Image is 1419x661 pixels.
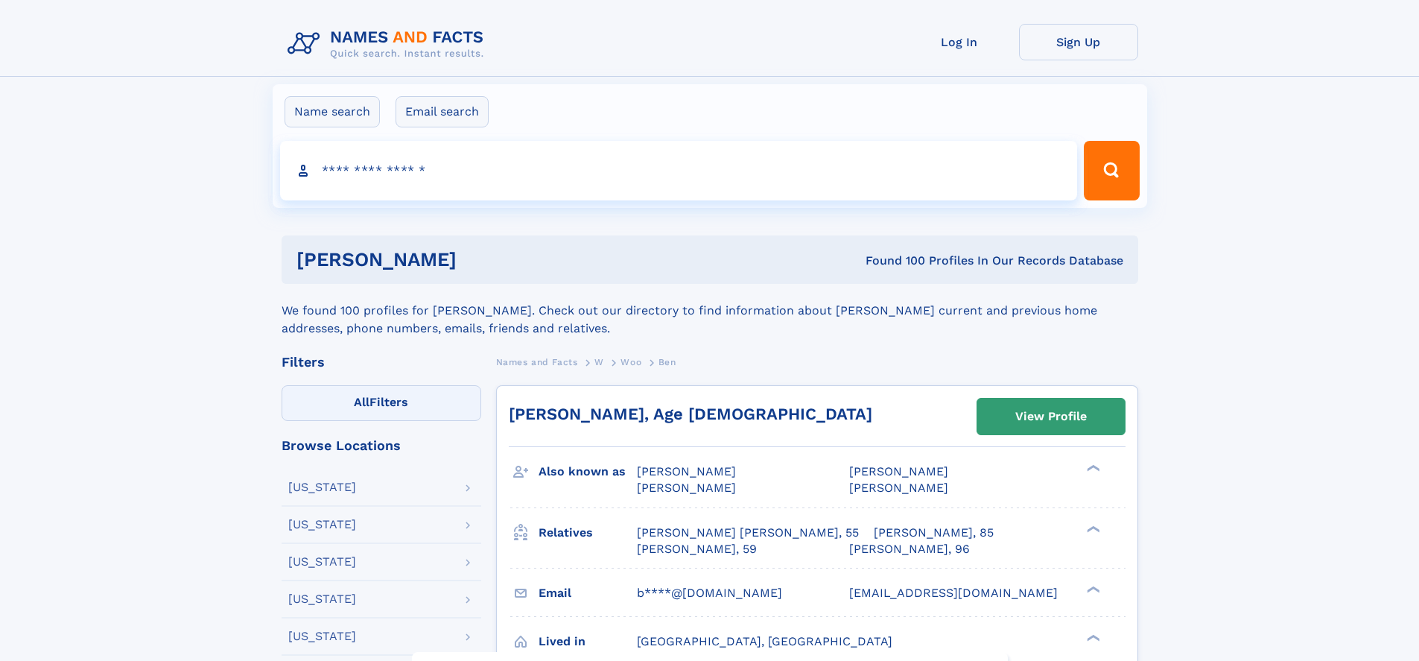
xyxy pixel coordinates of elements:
[509,405,872,423] a: [PERSON_NAME], Age [DEMOGRAPHIC_DATA]
[637,464,736,478] span: [PERSON_NAME]
[539,459,637,484] h3: Also known as
[288,630,356,642] div: [US_STATE]
[874,525,994,541] a: [PERSON_NAME], 85
[288,519,356,531] div: [US_STATE]
[594,352,604,371] a: W
[1015,399,1087,434] div: View Profile
[1084,141,1139,200] button: Search Button
[282,355,481,369] div: Filters
[637,481,736,495] span: [PERSON_NAME]
[849,541,970,557] a: [PERSON_NAME], 96
[1083,633,1101,642] div: ❯
[280,141,1078,200] input: search input
[288,593,356,605] div: [US_STATE]
[296,250,661,269] h1: [PERSON_NAME]
[282,24,496,64] img: Logo Names and Facts
[849,586,1058,600] span: [EMAIL_ADDRESS][DOMAIN_NAME]
[620,357,641,367] span: Woo
[849,481,948,495] span: [PERSON_NAME]
[496,352,578,371] a: Names and Facts
[354,395,369,409] span: All
[620,352,641,371] a: Woo
[1083,464,1101,473] div: ❯
[637,634,892,648] span: [GEOGRAPHIC_DATA], [GEOGRAPHIC_DATA]
[1083,524,1101,534] div: ❯
[539,520,637,545] h3: Relatives
[288,481,356,493] div: [US_STATE]
[396,96,489,127] label: Email search
[977,399,1125,434] a: View Profile
[661,253,1123,269] div: Found 100 Profiles In Our Records Database
[900,24,1019,60] a: Log In
[282,439,481,452] div: Browse Locations
[285,96,380,127] label: Name search
[658,357,676,367] span: Ben
[637,541,757,557] a: [PERSON_NAME], 59
[282,284,1138,338] div: We found 100 profiles for [PERSON_NAME]. Check out our directory to find information about [PERSO...
[288,556,356,568] div: [US_STATE]
[1083,584,1101,594] div: ❯
[849,464,948,478] span: [PERSON_NAME]
[594,357,604,367] span: W
[539,581,637,606] h3: Email
[1019,24,1138,60] a: Sign Up
[282,385,481,421] label: Filters
[539,629,637,654] h3: Lived in
[637,525,859,541] a: [PERSON_NAME] [PERSON_NAME], 55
